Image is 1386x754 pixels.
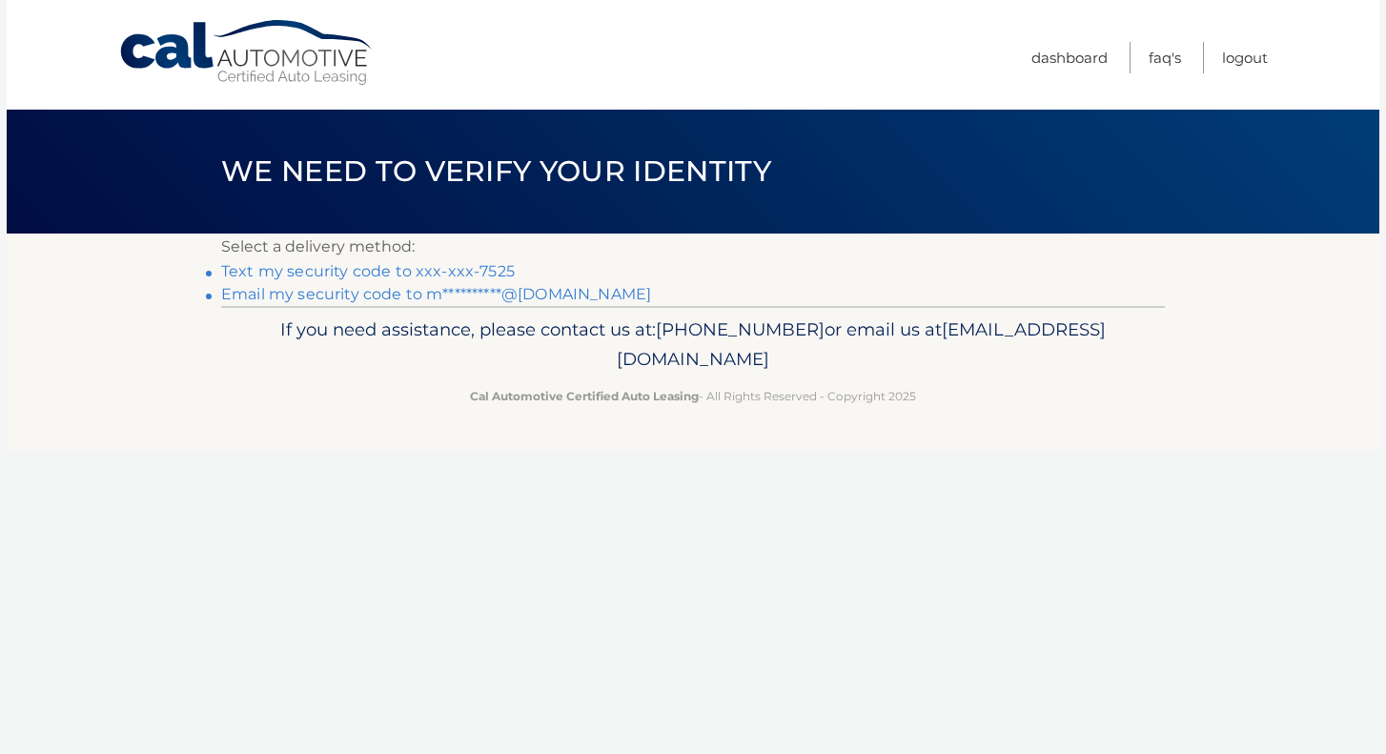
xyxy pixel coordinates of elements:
[234,315,1152,376] p: If you need assistance, please contact us at: or email us at
[1031,42,1108,73] a: Dashboard
[470,389,699,403] strong: Cal Automotive Certified Auto Leasing
[1222,42,1268,73] a: Logout
[656,318,825,340] span: [PHONE_NUMBER]
[118,19,376,87] a: Cal Automotive
[221,285,651,303] a: Email my security code to m**********@[DOMAIN_NAME]
[221,234,1165,260] p: Select a delivery method:
[221,153,771,189] span: We need to verify your identity
[234,386,1152,406] p: - All Rights Reserved - Copyright 2025
[221,262,515,280] a: Text my security code to xxx-xxx-7525
[1149,42,1181,73] a: FAQ's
